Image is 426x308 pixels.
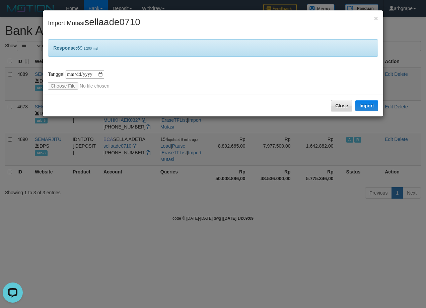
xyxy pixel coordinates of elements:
span: [1,200 ms] [82,47,98,50]
div: Tanggal: [48,70,378,90]
button: Import [355,100,378,111]
span: sellaade0710 [84,17,140,27]
span: × [374,14,378,22]
button: Close [374,15,378,22]
span: Import Mutasi [48,20,140,27]
b: Response: [53,45,77,51]
button: Open LiveChat chat widget [3,3,23,23]
div: 69 [48,39,378,57]
button: Close [331,100,352,111]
